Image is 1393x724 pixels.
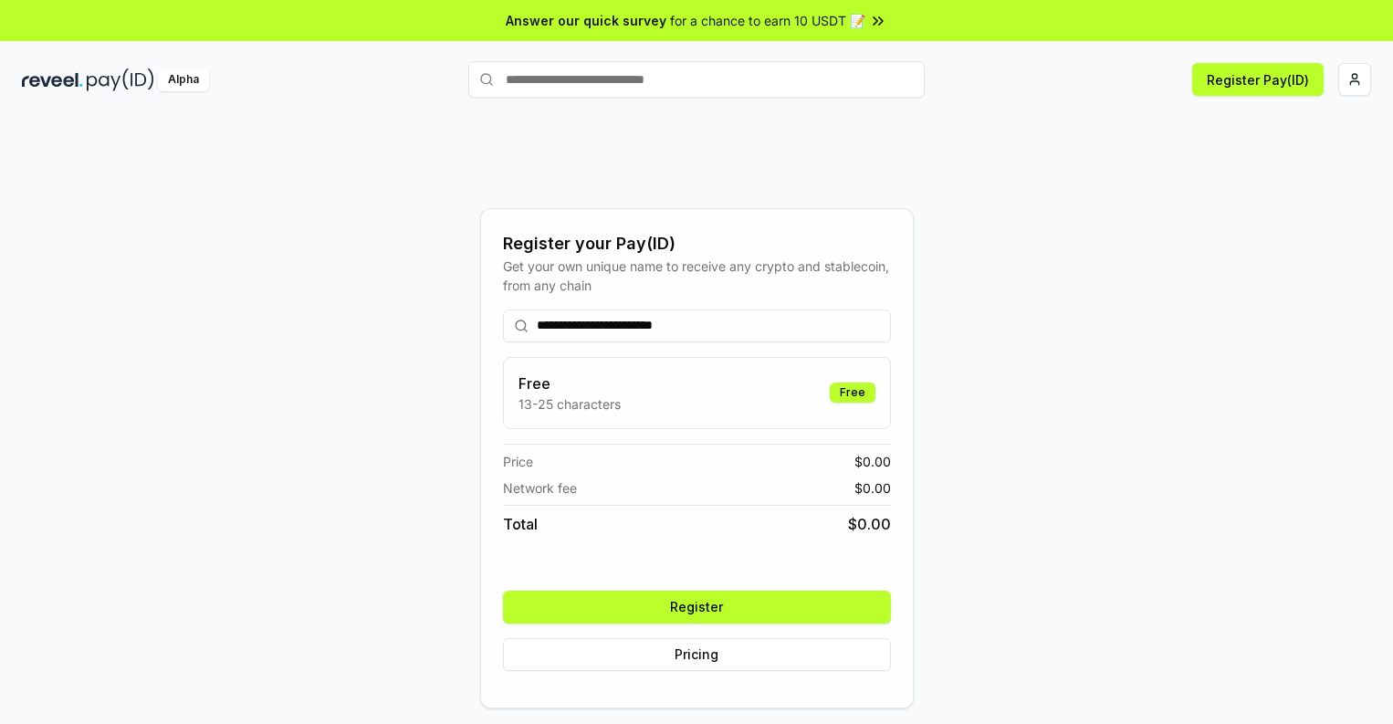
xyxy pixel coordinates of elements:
[518,394,621,414] p: 13-25 characters
[503,638,891,671] button: Pricing
[22,68,83,91] img: reveel_dark
[503,513,538,535] span: Total
[87,68,154,91] img: pay_id
[503,591,891,624] button: Register
[854,478,891,498] span: $ 0.00
[518,372,621,394] h3: Free
[503,257,891,295] div: Get your own unique name to receive any crypto and stablecoin, from any chain
[503,452,533,471] span: Price
[848,513,891,535] span: $ 0.00
[1192,63,1324,96] button: Register Pay(ID)
[158,68,209,91] div: Alpha
[503,231,891,257] div: Register your Pay(ID)
[830,383,875,403] div: Free
[670,11,865,30] span: for a chance to earn 10 USDT 📝
[506,11,666,30] span: Answer our quick survey
[854,452,891,471] span: $ 0.00
[503,478,577,498] span: Network fee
